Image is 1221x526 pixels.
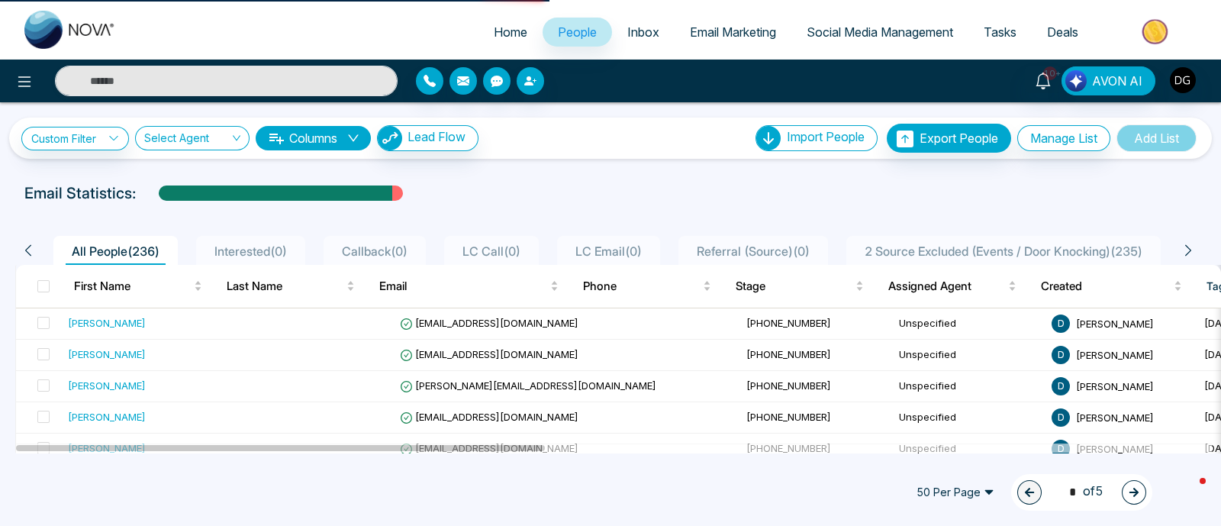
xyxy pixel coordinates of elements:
p: Email Statistics: [24,182,136,205]
div: [PERSON_NAME] [68,440,146,456]
span: [PERSON_NAME] [1076,411,1154,423]
td: Unspecified [893,434,1045,465]
th: Email [367,265,571,308]
span: 2 Source Excluded (Events / Door Knocking) ( 235 ) [859,244,1149,259]
span: [EMAIL_ADDRESS][DOMAIN_NAME] [400,348,578,360]
span: Email [379,277,547,295]
span: Export People [920,131,998,146]
a: Lead FlowLead Flow [371,125,478,151]
span: down [347,132,359,144]
div: [PERSON_NAME] [68,378,146,393]
span: First Name [74,277,191,295]
a: Inbox [612,18,675,47]
td: Unspecified [893,371,1045,402]
span: People [558,24,597,40]
span: LC Call ( 0 ) [456,244,527,259]
button: Columnsdown [256,126,371,150]
span: D [1052,346,1070,364]
span: Last Name [227,277,343,295]
span: Callback ( 0 ) [336,244,414,259]
span: D [1052,440,1070,458]
iframe: Intercom live chat [1169,474,1206,511]
a: Home [478,18,543,47]
img: Nova CRM Logo [24,11,116,49]
span: Email Marketing [690,24,776,40]
span: Home [494,24,527,40]
button: AVON AI [1062,66,1155,95]
span: LC Email ( 0 ) [569,244,648,259]
a: Email Marketing [675,18,791,47]
th: Phone [571,265,723,308]
img: Lead Flow [378,126,402,150]
th: Assigned Agent [876,265,1029,308]
span: Created [1041,277,1171,295]
span: [EMAIL_ADDRESS][DOMAIN_NAME] [400,442,578,454]
span: [PHONE_NUMBER] [746,411,831,423]
a: Tasks [968,18,1032,47]
img: Lead Flow [1065,70,1087,92]
img: Market-place.gif [1101,15,1212,49]
span: [PHONE_NUMBER] [746,348,831,360]
td: Unspecified [893,308,1045,340]
span: Inbox [627,24,659,40]
div: [PERSON_NAME] [68,409,146,424]
th: Created [1029,265,1194,308]
a: People [543,18,612,47]
a: Social Media Management [791,18,968,47]
td: Unspecified [893,402,1045,434]
span: [EMAIL_ADDRESS][DOMAIN_NAME] [400,411,578,423]
button: Manage List [1017,125,1110,151]
span: Stage [736,277,852,295]
span: [PERSON_NAME] [1076,317,1154,329]
td: Unspecified [893,340,1045,371]
span: 10+ [1043,66,1057,80]
span: Assigned Agent [888,277,1005,295]
span: D [1052,408,1070,427]
span: Import People [787,129,865,144]
span: Deals [1047,24,1078,40]
span: D [1052,377,1070,395]
span: [PERSON_NAME] [1076,442,1154,454]
div: [PERSON_NAME] [68,315,146,331]
span: of 5 [1060,482,1103,502]
span: AVON AI [1092,72,1142,90]
th: First Name [62,265,214,308]
span: All People ( 236 ) [66,244,166,259]
span: [PHONE_NUMBER] [746,317,831,329]
a: Custom Filter [21,127,129,150]
span: Phone [583,277,700,295]
span: Social Media Management [807,24,953,40]
span: [PHONE_NUMBER] [746,379,831,392]
div: [PERSON_NAME] [68,347,146,362]
a: Deals [1032,18,1094,47]
span: [PHONE_NUMBER] [746,442,831,454]
span: [PERSON_NAME] [1076,348,1154,360]
span: [PERSON_NAME] [1076,379,1154,392]
span: [EMAIL_ADDRESS][DOMAIN_NAME] [400,317,578,329]
span: Interested ( 0 ) [208,244,293,259]
img: User Avatar [1170,67,1196,93]
a: 10+ [1025,66,1062,93]
span: D [1052,315,1070,333]
span: Referral (Source) ( 0 ) [691,244,816,259]
th: Last Name [214,265,367,308]
span: Tasks [984,24,1016,40]
span: Lead Flow [408,129,466,144]
button: Export People [887,124,1011,153]
button: Lead Flow [377,125,478,151]
th: Stage [723,265,876,308]
span: [PERSON_NAME][EMAIL_ADDRESS][DOMAIN_NAME] [400,379,656,392]
span: 50 Per Page [906,480,1005,505]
